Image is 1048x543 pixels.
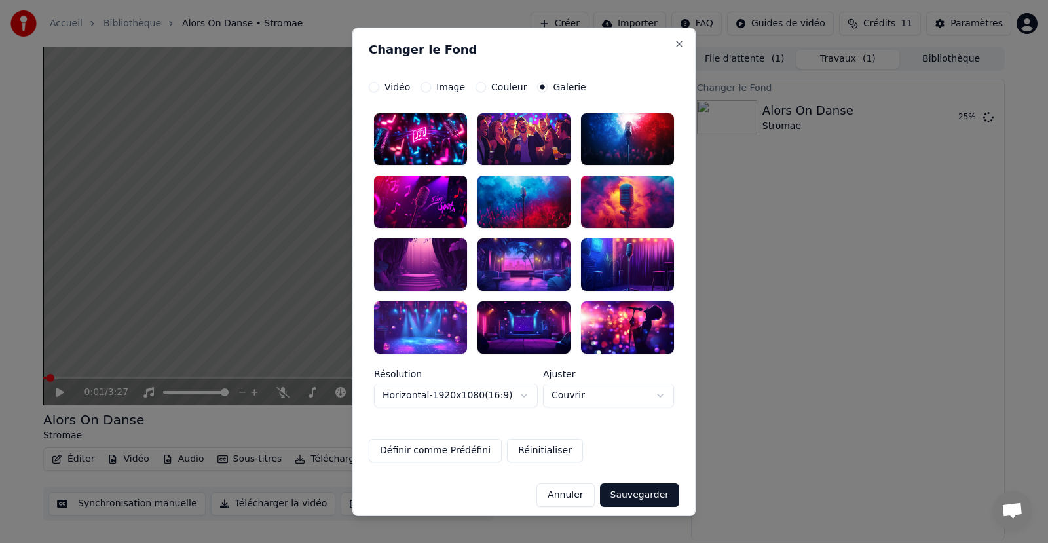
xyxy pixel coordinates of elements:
button: Réinitialiser [507,439,583,462]
button: Définir comme Prédéfini [369,439,502,462]
label: Vidéo [384,82,410,91]
button: Sauvegarder [600,483,679,507]
label: Ajuster [543,369,674,379]
label: Image [436,82,465,91]
label: Couleur [491,82,527,91]
button: Annuler [536,483,594,507]
label: Résolution [374,369,538,379]
h2: Changer le Fond [369,43,679,55]
label: Galerie [553,82,586,91]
